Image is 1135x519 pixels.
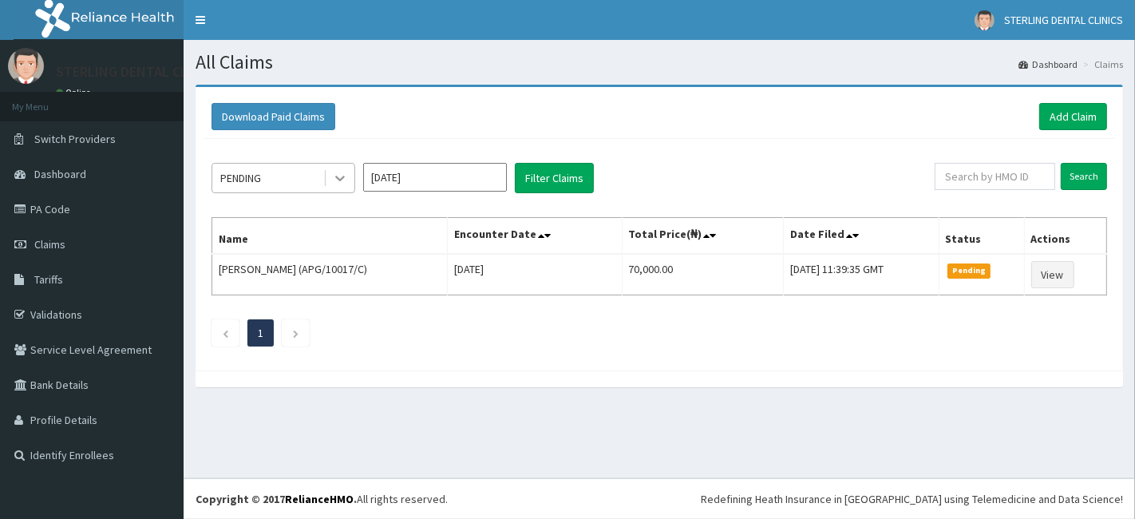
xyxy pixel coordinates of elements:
th: Total Price(₦) [622,218,783,255]
li: Claims [1079,57,1123,71]
a: View [1031,261,1074,288]
td: [DATE] [448,254,622,295]
span: Claims [34,237,65,252]
div: Redefining Heath Insurance in [GEOGRAPHIC_DATA] using Telemedicine and Data Science! [701,491,1123,507]
th: Date Filed [783,218,939,255]
span: Pending [947,263,991,278]
button: Download Paid Claims [212,103,335,130]
span: Switch Providers [34,132,116,146]
footer: All rights reserved. [184,478,1135,519]
input: Search by HMO ID [935,163,1055,190]
td: [PERSON_NAME] (APG/10017/C) [212,254,448,295]
strong: Copyright © 2017 . [196,492,357,506]
h1: All Claims [196,52,1123,73]
a: Previous page [222,326,229,340]
a: Dashboard [1018,57,1078,71]
input: Select Month and Year [363,163,507,192]
th: Encounter Date [448,218,622,255]
th: Status [939,218,1024,255]
a: Online [56,87,94,98]
th: Actions [1024,218,1106,255]
div: PENDING [220,170,261,186]
img: User Image [8,48,44,84]
td: 70,000.00 [622,254,783,295]
input: Search [1061,163,1107,190]
a: Page 1 is your current page [258,326,263,340]
a: Add Claim [1039,103,1107,130]
img: User Image [975,10,995,30]
span: Tariffs [34,272,63,287]
button: Filter Claims [515,163,594,193]
a: RelianceHMO [285,492,354,506]
th: Name [212,218,448,255]
p: STERLING DENTAL CLINICS [56,65,221,79]
td: [DATE] 11:39:35 GMT [783,254,939,295]
span: STERLING DENTAL CLINICS [1004,13,1123,27]
span: Dashboard [34,167,86,181]
a: Next page [292,326,299,340]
